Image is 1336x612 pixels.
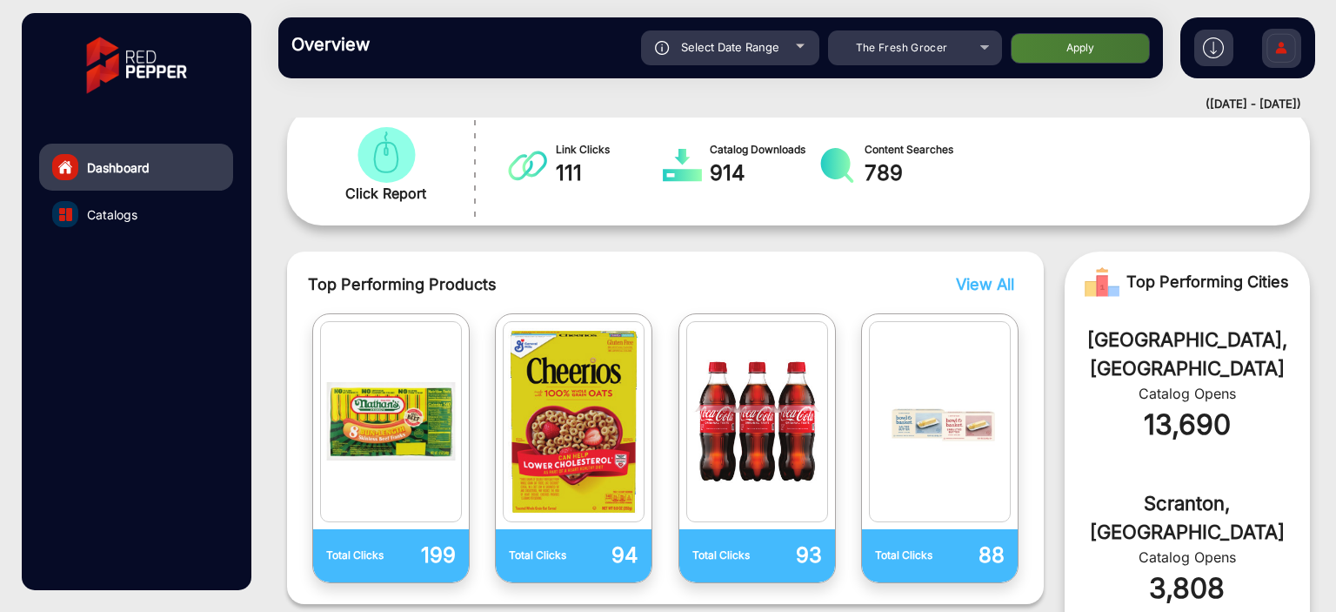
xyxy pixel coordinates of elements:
div: Catalog Opens [1091,547,1284,568]
span: The Fresh Grocer [856,41,948,54]
div: Catalog Opens [1091,383,1284,404]
img: catalog [663,148,702,183]
img: h2download.svg [1203,37,1224,58]
div: Scranton, [GEOGRAPHIC_DATA] [1091,489,1284,547]
span: Click Report [345,183,426,204]
img: catalog [874,326,1005,517]
img: catalog [352,127,420,183]
button: Apply [1011,33,1150,64]
img: catalog [691,326,823,517]
img: catalog [818,148,857,183]
span: Top Performing Products [308,272,851,296]
p: 88 [940,540,1005,571]
div: [GEOGRAPHIC_DATA], [GEOGRAPHIC_DATA] [1091,326,1284,383]
p: 199 [391,540,456,571]
p: 93 [757,540,822,571]
img: vmg-logo [74,22,199,109]
span: 914 [710,158,818,189]
div: ([DATE] - [DATE]) [261,96,1301,113]
a: Dashboard [39,144,233,191]
button: View All [952,272,1010,296]
div: 3,808 [1091,568,1284,609]
p: Total Clicks [509,548,574,563]
span: Catalog Downloads [710,142,818,158]
p: 94 [574,540,639,571]
img: Rank image [1085,265,1119,299]
img: icon [655,41,670,55]
h3: Overview [291,34,535,55]
span: Top Performing Cities [1126,265,1289,299]
img: catalog [508,148,547,183]
p: Total Clicks [326,548,391,563]
p: Total Clicks [692,548,758,563]
img: catalog [508,326,639,517]
img: Sign%20Up.svg [1263,20,1299,81]
div: 13,690 [1091,404,1284,446]
img: catalog [325,326,457,517]
p: Total Clicks [875,548,940,563]
a: Catalogs [39,191,233,238]
span: Catalogs [87,205,137,224]
span: Select Date Range [681,40,779,54]
span: 789 [865,158,972,189]
span: Link Clicks [556,142,664,158]
span: Dashboard [87,158,150,177]
span: 111 [556,158,664,189]
span: View All [956,275,1014,293]
span: Content Searches [865,142,972,158]
img: catalog [59,208,72,221]
img: home [57,159,73,175]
